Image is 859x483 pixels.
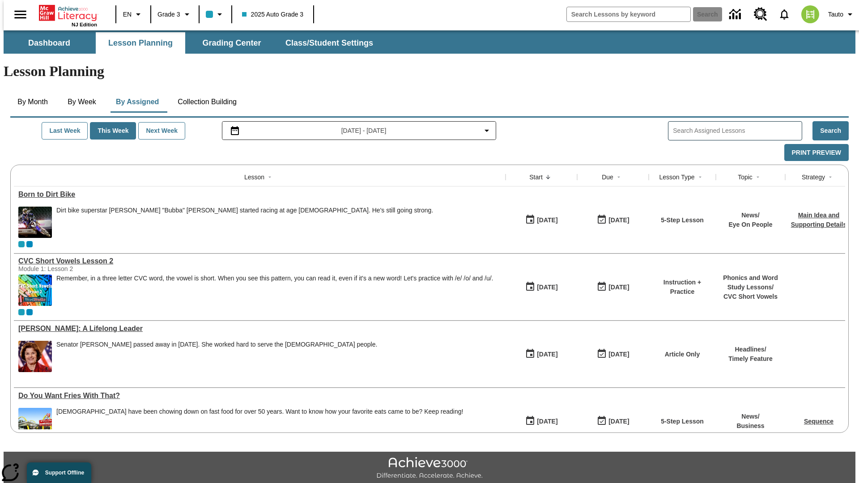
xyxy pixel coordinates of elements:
[18,257,501,265] a: CVC Short Vowels Lesson 2, Lessons
[608,349,629,360] div: [DATE]
[26,309,33,315] div: OL 2025 Auto Grade 4
[119,6,148,22] button: Language: EN, Select a language
[42,122,88,140] button: Last Week
[264,172,275,182] button: Sort
[18,408,52,439] img: One of the first McDonald's stores, with the iconic red sign and golden arches.
[60,91,104,113] button: By Week
[56,207,433,214] div: Dirt bike superstar [PERSON_NAME] "Bubba" [PERSON_NAME] started racing at age [DEMOGRAPHIC_DATA]....
[828,10,843,19] span: Tauto
[661,216,704,225] p: 5-Step Lesson
[4,32,94,54] button: Dashboard
[602,173,613,182] div: Due
[801,5,819,23] img: avatar image
[522,212,561,229] button: 09/16/25: First time the lesson was available
[56,207,433,238] span: Dirt bike superstar James "Bubba" Stewart started racing at age 4. He's still going strong.
[18,191,501,199] div: Born to Dirt Bike
[825,6,859,22] button: Profile/Settings
[244,173,264,182] div: Lesson
[522,413,561,430] button: 09/16/25: First time the lesson was available
[18,191,501,199] a: Born to Dirt Bike, Lessons
[39,3,97,27] div: Home
[56,275,493,306] div: Remember, in a three letter CVC word, the vowel is short. When you see this pattern, you can read...
[27,462,91,483] button: Support Offline
[18,241,25,247] div: Current Class
[659,173,694,182] div: Lesson Type
[724,2,748,27] a: Data Center
[45,470,84,476] span: Support Offline
[661,417,704,426] p: 5-Step Lesson
[56,408,463,415] div: [DEMOGRAPHIC_DATA] have been chowing down on fast food for over 50 years. Want to know how your f...
[39,4,97,22] a: Home
[608,215,629,226] div: [DATE]
[728,211,772,220] p: News /
[56,341,377,348] div: Senator [PERSON_NAME] passed away in [DATE]. She worked hard to serve the [DEMOGRAPHIC_DATA] people.
[18,265,153,272] div: Module 1: Lesson 2
[653,278,711,297] p: Instruction + Practice
[738,173,753,182] div: Topic
[56,341,377,372] div: Senator Dianne Feinstein passed away in September 2023. She worked hard to serve the American peo...
[18,392,501,400] div: Do You Want Fries With That?
[728,345,773,354] p: Headlines /
[773,3,796,26] a: Notifications
[96,32,185,54] button: Lesson Planning
[187,32,276,54] button: Grading Center
[341,126,387,136] span: [DATE] - [DATE]
[802,173,825,182] div: Strategy
[4,30,855,54] div: SubNavbar
[804,418,833,425] a: Sequence
[791,212,846,228] a: Main Idea and Supporting Details
[4,32,381,54] div: SubNavbar
[543,172,553,182] button: Sort
[18,257,501,265] div: CVC Short Vowels Lesson 2
[537,282,557,293] div: [DATE]
[825,172,836,182] button: Sort
[748,2,773,26] a: Resource Center, Will open in new tab
[522,279,561,296] button: 09/16/25: First time the lesson was available
[695,172,706,182] button: Sort
[728,220,772,229] p: Eye On People
[613,172,624,182] button: Sort
[665,350,700,359] p: Article Only
[7,1,34,28] button: Open side menu
[728,354,773,364] p: Timely Feature
[736,421,764,431] p: Business
[753,172,763,182] button: Sort
[720,273,781,292] p: Phonics and Word Study Lessons /
[567,7,690,21] input: search field
[278,32,380,54] button: Class/Student Settings
[608,282,629,293] div: [DATE]
[537,215,557,226] div: [DATE]
[18,341,52,372] img: Senator Dianne Feinstein of California smiles with the U.S. flag behind her.
[594,413,632,430] button: 09/16/25: Last day the lesson can be accessed
[18,325,501,333] a: Dianne Feinstein: A Lifelong Leader, Lessons
[18,275,52,306] img: CVC Short Vowels Lesson 2.
[522,346,561,363] button: 09/16/25: First time the lesson was available
[481,125,492,136] svg: Collapse Date Range Filter
[784,144,849,161] button: Print Preview
[594,212,632,229] button: 09/16/25: Last day the lesson can be accessed
[720,292,781,301] p: CVC Short Vowels
[157,10,180,19] span: Grade 3
[26,241,33,247] div: OL 2025 Auto Grade 4
[202,6,229,22] button: Class color is light blue. Change class color
[90,122,136,140] button: This Week
[170,91,244,113] button: Collection Building
[4,63,855,80] h1: Lesson Planning
[673,124,802,137] input: Search Assigned Lessons
[796,3,825,26] button: Select a new avatar
[138,122,185,140] button: Next Week
[18,309,25,315] div: Current Class
[56,408,463,439] div: Americans have been chowing down on fast food for over 50 years. Want to know how your favorite e...
[608,416,629,427] div: [DATE]
[123,10,132,19] span: EN
[537,349,557,360] div: [DATE]
[594,346,632,363] button: 09/16/25: Last day the lesson can be accessed
[56,275,493,282] p: Remember, in a three letter CVC word, the vowel is short. When you see this pattern, you can read...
